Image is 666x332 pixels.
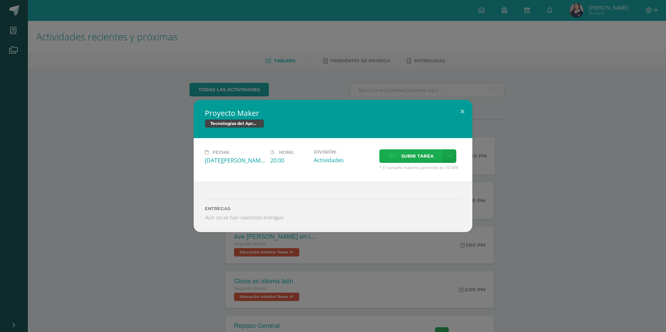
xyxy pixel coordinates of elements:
span: * El tamaño máximo permitido es 50 MB [379,165,461,171]
i: Aún no se han realizado entregas [205,214,461,221]
h2: Proyecto Maker [205,108,461,118]
div: [DATE][PERSON_NAME] [205,157,265,164]
span: Subir tarea [401,150,434,163]
span: Hora: [279,150,294,155]
button: Close (Esc) [452,100,472,124]
span: Tecnologías del Aprendizaje y la Comunicación [205,119,264,128]
div: Actividades [314,156,374,164]
label: ENTREGAS [205,206,461,211]
label: División: [314,149,374,155]
span: Fecha: [213,150,230,155]
div: 20:00 [270,157,308,164]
